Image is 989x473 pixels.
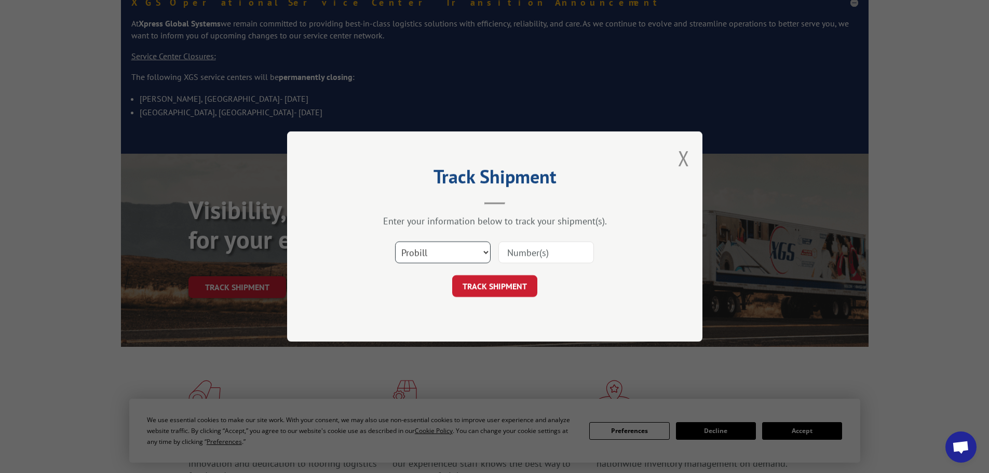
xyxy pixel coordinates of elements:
[498,241,594,263] input: Number(s)
[339,169,651,189] h2: Track Shipment
[945,431,977,463] a: Open chat
[452,275,537,297] button: TRACK SHIPMENT
[339,215,651,227] div: Enter your information below to track your shipment(s).
[678,144,689,172] button: Close modal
